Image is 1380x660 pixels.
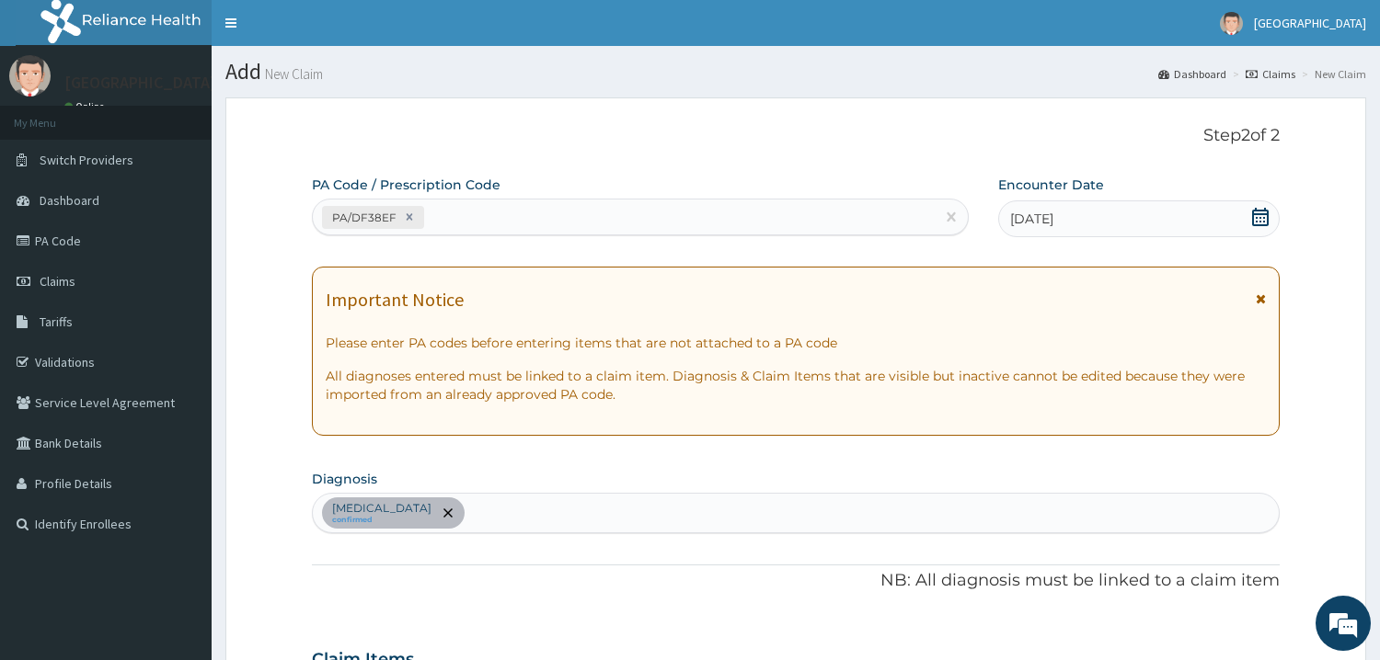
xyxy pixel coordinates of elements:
[40,313,73,330] span: Tariffs
[64,74,216,91] p: [GEOGRAPHIC_DATA]
[64,100,109,113] a: Online
[225,60,1366,84] h1: Add
[440,505,456,521] span: remove selection option
[40,192,99,209] span: Dashboard
[326,367,1266,404] p: All diagnoses entered must be linked to a claim item. Diagnosis & Claim Items that are visible bu...
[312,470,377,488] label: Diagnosis
[1010,210,1053,228] span: [DATE]
[312,176,500,194] label: PA Code / Prescription Code
[40,152,133,168] span: Switch Providers
[40,273,75,290] span: Claims
[1220,12,1243,35] img: User Image
[1254,15,1366,31] span: [GEOGRAPHIC_DATA]
[1246,66,1295,82] a: Claims
[327,207,399,228] div: PA/DF38EF
[312,126,1280,146] p: Step 2 of 2
[326,290,464,310] h1: Important Notice
[261,67,323,81] small: New Claim
[332,516,431,525] small: confirmed
[1158,66,1226,82] a: Dashboard
[998,176,1104,194] label: Encounter Date
[326,334,1266,352] p: Please enter PA codes before entering items that are not attached to a PA code
[9,55,51,97] img: User Image
[1297,66,1366,82] li: New Claim
[312,569,1280,593] p: NB: All diagnosis must be linked to a claim item
[332,501,431,516] p: [MEDICAL_DATA]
